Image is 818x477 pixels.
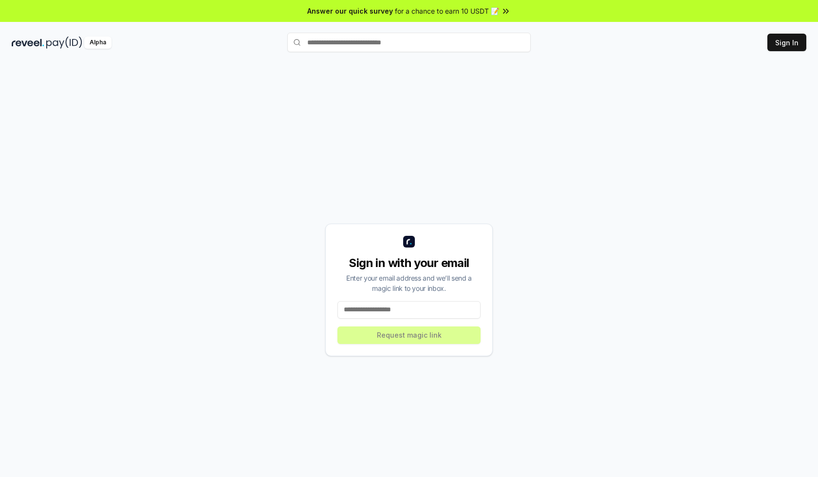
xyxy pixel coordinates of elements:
[337,255,481,271] div: Sign in with your email
[12,37,44,49] img: reveel_dark
[337,273,481,293] div: Enter your email address and we’ll send a magic link to your inbox.
[395,6,499,16] span: for a chance to earn 10 USDT 📝
[767,34,806,51] button: Sign In
[307,6,393,16] span: Answer our quick survey
[84,37,112,49] div: Alpha
[46,37,82,49] img: pay_id
[403,236,415,248] img: logo_small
